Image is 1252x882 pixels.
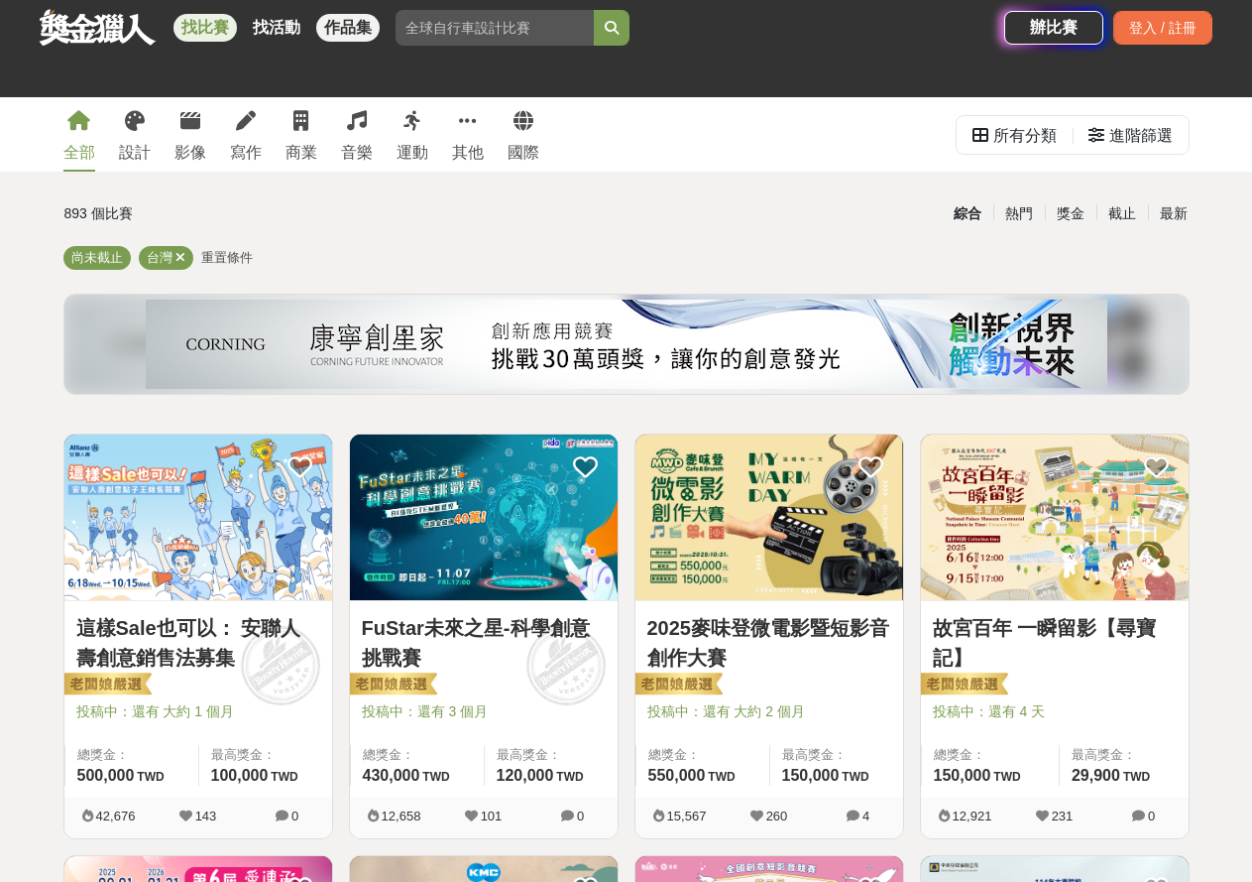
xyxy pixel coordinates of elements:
span: 總獎金： [934,745,1047,765]
a: 全部 [63,97,95,172]
a: 辦比賽 [1004,11,1103,45]
div: 截止 [1096,196,1148,231]
span: 0 [577,809,584,823]
a: 故宮百年 一瞬留影【尋寶記】 [933,613,1177,673]
a: 找活動 [245,14,308,42]
span: 最高獎金： [497,745,606,765]
span: 120,000 [497,767,554,784]
div: 全部 [63,141,95,165]
span: 總獎金： [77,745,186,765]
span: TWD [271,770,297,784]
span: 260 [766,809,788,823]
span: 101 [481,809,503,823]
span: 投稿中：還有 大約 2 個月 [647,701,891,722]
span: TWD [842,770,868,784]
span: 0 [1148,809,1155,823]
img: 450e0687-a965-40c0-abf0-84084e733638.png [146,300,1107,389]
span: TWD [556,770,583,784]
span: 150,000 [934,767,991,784]
span: TWD [1123,770,1150,784]
a: 影像 [174,97,206,172]
div: 商業 [285,141,317,165]
a: FuStar未來之星-科學創意挑戰賽 [362,613,606,673]
img: Cover Image [64,435,332,600]
span: 150,000 [782,767,840,784]
div: 綜合 [942,196,993,231]
span: 台灣 [147,250,172,265]
div: 登入 / 註冊 [1113,11,1212,45]
span: 0 [291,809,298,823]
a: 其他 [452,97,484,172]
a: 設計 [119,97,151,172]
span: 550,000 [648,767,706,784]
span: 430,000 [363,767,420,784]
img: Cover Image [635,435,903,600]
span: 投稿中：還有 大約 1 個月 [76,701,320,722]
span: 投稿中：還有 4 天 [933,701,1177,722]
div: 設計 [119,141,151,165]
span: 12,921 [953,809,992,823]
a: 音樂 [341,97,373,172]
div: 寫作 [230,141,262,165]
span: TWD [993,770,1020,784]
div: 國際 [508,141,539,165]
a: Cover Image [64,435,332,601]
span: 總獎金： [363,745,472,765]
div: 運動 [397,141,428,165]
div: 影像 [174,141,206,165]
img: 老闆娘嚴選 [631,672,723,699]
a: 找比賽 [173,14,237,42]
span: 4 [862,809,869,823]
a: 寫作 [230,97,262,172]
a: 商業 [285,97,317,172]
div: 獎金 [1045,196,1096,231]
a: 國際 [508,97,539,172]
div: 893 個比賽 [64,196,438,231]
span: 143 [195,809,217,823]
span: 12,658 [382,809,421,823]
img: Cover Image [921,435,1189,600]
a: 2025麥味登微電影暨短影音創作大賽 [647,613,891,673]
a: Cover Image [635,435,903,601]
img: Cover Image [350,435,618,600]
a: Cover Image [921,435,1189,601]
a: 運動 [397,97,428,172]
span: 投稿中：還有 3 個月 [362,701,606,722]
span: 最高獎金： [782,745,891,765]
span: TWD [708,770,735,784]
div: 其他 [452,141,484,165]
span: 500,000 [77,767,135,784]
span: 231 [1052,809,1074,823]
input: 全球自行車設計比賽 [396,10,594,46]
span: 最高獎金： [1072,745,1177,765]
span: TWD [137,770,164,784]
span: 尚未截止 [71,250,123,265]
a: Cover Image [350,435,618,601]
a: 這樣Sale也可以： 安聯人壽創意銷售法募集 [76,613,320,673]
div: 所有分類 [993,116,1057,156]
span: 最高獎金： [211,745,320,765]
span: 重置條件 [201,250,253,265]
span: 總獎金： [648,745,757,765]
div: 最新 [1148,196,1199,231]
div: 進階篩選 [1109,116,1173,156]
div: 音樂 [341,141,373,165]
span: 100,000 [211,767,269,784]
span: 42,676 [96,809,136,823]
div: 熱門 [993,196,1045,231]
span: 15,567 [667,809,707,823]
a: 作品集 [316,14,380,42]
span: TWD [422,770,449,784]
span: 29,900 [1072,767,1120,784]
img: 老闆娘嚴選 [917,672,1008,699]
img: 老闆娘嚴選 [60,672,152,699]
img: 老闆娘嚴選 [346,672,437,699]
